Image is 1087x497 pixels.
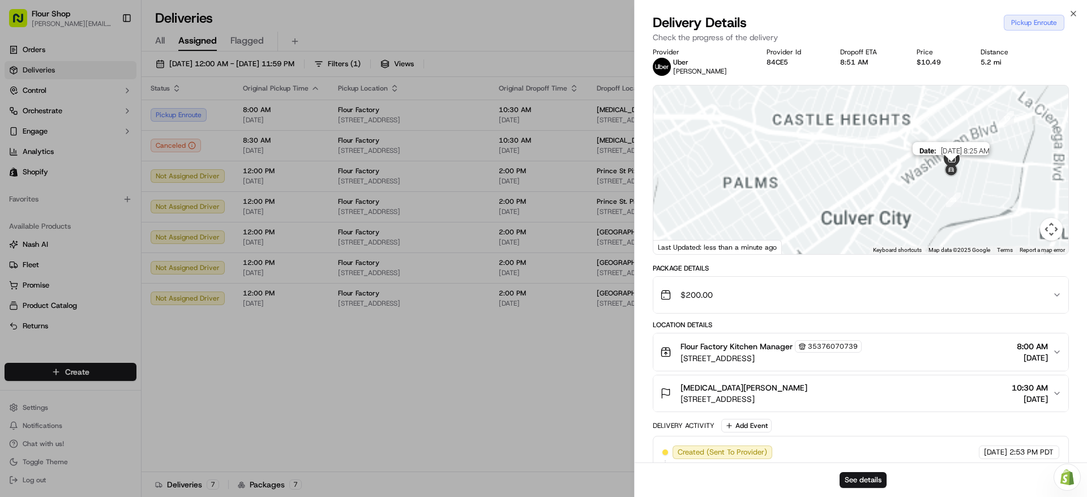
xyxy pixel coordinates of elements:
span: • [152,206,156,215]
img: 1736555255976-a54dd68f-1ca7-489b-9aae-adbdc363a1c4 [23,207,32,216]
div: Dropoff ETA [840,48,898,57]
span: 2:53 PM PDT [1009,447,1054,457]
input: Got a question? Start typing here... [29,73,204,85]
span: [STREET_ADDRESS] [681,353,862,364]
span: [STREET_ADDRESS] [681,393,807,405]
span: [DATE] [984,447,1007,457]
span: [MEDICAL_DATA][PERSON_NAME] [681,382,807,393]
a: 📗Knowledge Base [7,249,91,269]
span: • [85,175,89,185]
span: 10:30 AM [1012,382,1048,393]
button: 84CE5 [767,58,788,67]
div: Delivery Activity [653,421,714,430]
img: 1732323095091-59ea418b-cfe3-43c8-9ae0-d0d06d6fd42c [24,108,44,128]
div: 19 [999,111,1014,126]
span: 35376070739 [808,342,858,351]
button: Keyboard shortcuts [873,246,922,254]
img: 1736555255976-a54dd68f-1ca7-489b-9aae-adbdc363a1c4 [23,176,32,185]
div: Provider Id [767,48,823,57]
div: Distance [981,48,1030,57]
button: Flour Factory Kitchen Manager35376070739[STREET_ADDRESS]8:00 AM[DATE] [653,333,1068,371]
div: Start new chat [51,108,186,119]
div: 8:51 AM [840,58,898,67]
button: Map camera controls [1040,218,1063,241]
div: Package Details [653,264,1069,273]
button: See all [176,145,206,158]
button: See details [840,472,887,488]
img: Regen Pajulas [11,165,29,183]
img: 1736555255976-a54dd68f-1ca7-489b-9aae-adbdc363a1c4 [11,108,32,128]
span: [DATE] [91,175,114,185]
img: Dianne Alexi Soriano [11,195,29,213]
span: [PERSON_NAME] [673,67,727,76]
span: Knowledge Base [23,253,87,264]
a: Open this area in Google Maps (opens a new window) [656,239,694,254]
a: 💻API Documentation [91,249,186,269]
span: [PERSON_NAME] [PERSON_NAME] [35,206,150,215]
span: Pylon [113,281,137,289]
a: Powered byPylon [80,280,137,289]
span: [DATE] [159,206,182,215]
button: $200.00 [653,277,1068,313]
span: Map data ©2025 Google [928,247,990,253]
span: API Documentation [107,253,182,264]
span: Delivery Details [653,14,747,32]
p: Uber [673,58,727,67]
img: Google [656,239,694,254]
div: Last Updated: less than a minute ago [653,240,782,254]
span: [DATE] [1012,393,1048,405]
div: Price [917,48,962,57]
div: 📗 [11,254,20,263]
span: Regen Pajulas [35,175,83,185]
div: 💻 [96,254,105,263]
p: Welcome 👋 [11,45,206,63]
div: $10.49 [917,58,962,67]
div: Provider [653,48,748,57]
span: [DATE] 8:25 AM [941,147,990,155]
a: Terms (opens in new tab) [997,247,1013,253]
button: Start new chat [192,112,206,125]
a: Report a map error [1020,247,1065,253]
div: We're available if you need us! [51,119,156,128]
span: Date : [919,147,936,155]
span: 8:00 AM [1017,341,1048,352]
span: Flour Factory Kitchen Manager [681,341,793,352]
div: Location Details [653,320,1069,329]
img: Nash [11,11,34,34]
img: uber-new-logo.jpeg [653,58,671,76]
span: $200.00 [681,289,713,301]
div: Past conversations [11,147,76,156]
p: Check the progress of the delivery [653,32,1069,43]
button: Add Event [721,419,772,432]
div: 21 [946,192,961,207]
span: [DATE] [1017,352,1048,363]
div: 5.2 mi [981,58,1030,67]
span: Created (Sent To Provider) [678,447,767,457]
button: [MEDICAL_DATA][PERSON_NAME][STREET_ADDRESS]10:30 AM[DATE] [653,375,1068,412]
